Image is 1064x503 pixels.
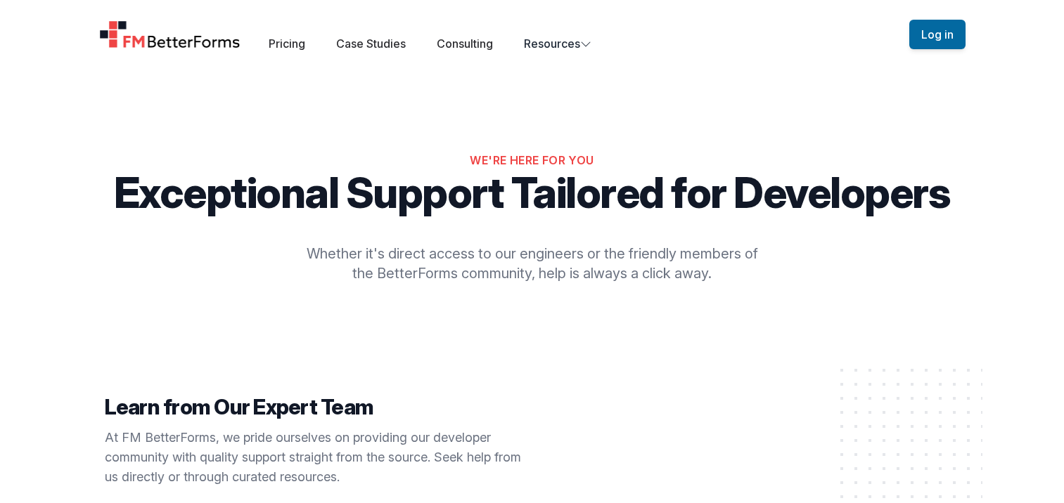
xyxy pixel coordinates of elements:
p: Whether it's direct access to our engineers or the friendly members of the BetterForms community,... [296,244,769,283]
button: Resources [524,35,591,52]
button: Log in [909,20,966,49]
nav: Global [82,17,982,52]
a: Pricing [269,37,305,51]
a: Case Studies [336,37,406,51]
p: At FM BetterForms, we pride ourselves on providing our developer community with quality support s... [105,428,521,487]
a: Home [99,20,241,48]
p: Exceptional Support Tailored for Developers [105,171,960,214]
h3: Learn from Our Expert Team [105,394,521,419]
a: Consulting [437,37,493,51]
h2: We're here for you [105,152,960,169]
